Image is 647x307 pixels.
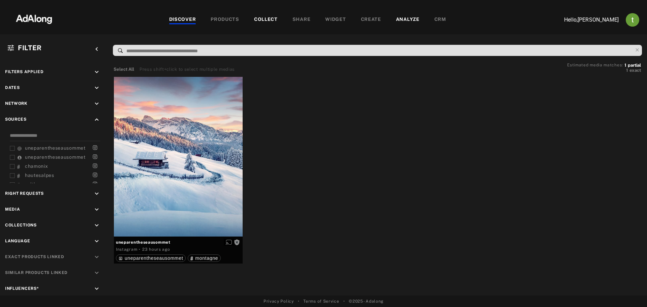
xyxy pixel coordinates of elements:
span: Media [5,207,20,212]
i: keyboard_arrow_down [93,68,100,76]
div: Press shift+click to select multiple medias [140,66,235,73]
a: Privacy Policy [264,298,294,304]
span: • [343,298,345,304]
div: PRODUCTS [211,16,239,24]
span: chamonix [25,163,48,169]
button: Enable diffusion on this media [224,239,234,246]
i: keyboard_arrow_down [93,238,100,245]
span: Filter [18,44,42,52]
div: Instagram [116,246,137,252]
button: 1partial [624,64,641,67]
span: Network [5,101,28,106]
span: valthorens [25,182,50,187]
i: keyboard_arrow_down [93,190,100,197]
div: WIDGET [325,16,346,24]
span: uneparentheseausommet [125,255,183,261]
span: © 2025 - Adalong [349,298,383,304]
button: Select All [114,66,134,73]
span: uneparentheseausommet [116,239,241,245]
img: 63233d7d88ed69de3c212112c67096b6.png [4,8,64,29]
i: keyboard_arrow_down [93,84,100,92]
span: Language [5,239,30,243]
span: Sources [5,117,27,122]
p: Hello, [PERSON_NAME] [551,16,619,24]
div: SHARE [292,16,311,24]
img: ACg8ocJj1Mp6hOb8A41jL1uwSMxz7God0ICt0FEFk954meAQ=s96-c [626,13,639,27]
iframe: Chat Widget [613,275,647,307]
span: Dates [5,85,20,90]
span: Filters applied [5,69,44,74]
button: 1exact [567,67,641,74]
div: CRM [434,16,446,24]
i: keyboard_arrow_up [93,116,100,123]
i: keyboard_arrow_left [93,45,100,53]
i: keyboard_arrow_down [93,100,100,108]
span: Collections [5,223,37,227]
span: uneparentheseausommet [25,145,86,151]
div: This is a premium feature. Please contact us for more information. [5,253,103,278]
i: keyboard_arrow_down [93,222,100,229]
span: Right Requests [5,191,44,196]
i: keyboard_arrow_down [93,206,100,213]
div: COLLECT [254,16,278,24]
span: Estimated media matches: [567,63,623,67]
div: uneparentheseausommet [119,256,183,260]
span: · [139,247,141,252]
span: Influencers* [5,286,39,291]
span: Rights not requested [234,240,240,244]
div: ANALYZE [396,16,420,24]
time: 2025-09-18T15:59:37.000Z [142,247,170,252]
i: keyboard_arrow_down [93,285,100,293]
span: uneparentheseausommet [25,154,86,160]
div: montagne [190,256,218,260]
div: CREATE [361,16,381,24]
span: • [298,298,300,304]
button: Account settings [624,11,641,28]
span: montagne [195,255,218,261]
span: 1 [624,63,626,68]
span: hautesalpes [25,173,54,178]
a: Terms of Service [303,298,339,304]
span: 1 [626,68,628,73]
div: DISCOVER [169,16,196,24]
